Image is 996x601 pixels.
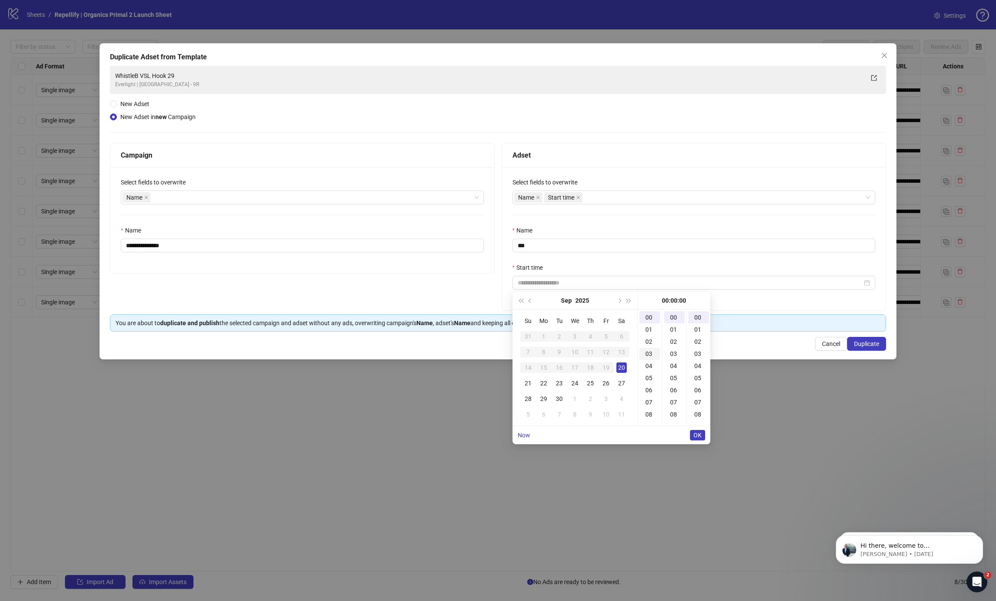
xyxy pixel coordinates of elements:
a: Now [518,432,530,439]
div: Adset [513,150,875,161]
td: 2025-09-06 [614,329,629,344]
div: 04 [639,360,660,372]
td: 2025-09-30 [551,391,567,407]
td: 2025-09-12 [598,344,614,360]
div: 08 [639,408,660,420]
th: Su [520,313,536,329]
div: Everlight | [GEOGRAPHIC_DATA] - 9R [115,81,864,89]
div: 08 [664,408,685,420]
div: 9 [554,347,564,357]
span: close [144,195,148,200]
div: 10 [601,409,611,420]
div: 14 [523,362,533,373]
button: Cancel [815,337,847,351]
div: 3 [601,394,611,404]
div: 5 [601,331,611,342]
div: 00 [664,311,685,323]
iframe: Intercom notifications message [823,517,996,578]
span: close [881,52,888,59]
span: Start time [548,193,574,202]
div: 2 [554,331,564,342]
div: 02 [688,336,709,348]
td: 2025-09-05 [598,329,614,344]
div: 7 [554,409,564,420]
td: 2025-09-27 [614,375,629,391]
td: 2025-10-10 [598,407,614,422]
th: Fr [598,313,614,329]
div: 29 [538,394,549,404]
td: 2025-09-13 [614,344,629,360]
td: 2025-09-11 [583,344,598,360]
div: 1 [538,331,549,342]
span: close [576,195,580,200]
span: export [871,75,877,81]
div: 8 [538,347,549,357]
td: 2025-09-28 [520,391,536,407]
div: 01 [688,323,709,336]
td: 2025-09-04 [583,329,598,344]
div: 19 [601,362,611,373]
div: 7 [523,347,533,357]
td: 2025-09-01 [536,329,551,344]
div: Duplicate Adset from Template [110,52,886,62]
div: 03 [664,348,685,360]
button: Next month (PageDown) [614,292,624,309]
span: Start time [544,192,583,203]
strong: duplicate and publish [160,320,219,326]
td: 2025-09-09 [551,344,567,360]
div: 09 [688,420,709,433]
div: 11 [585,347,596,357]
div: 09 [639,420,660,433]
td: 2025-08-31 [520,329,536,344]
span: Name [126,193,142,202]
td: 2025-09-23 [551,375,567,391]
td: 2025-10-08 [567,407,583,422]
span: OK [693,432,702,439]
div: 21 [523,378,533,388]
th: We [567,313,583,329]
div: 07 [664,396,685,408]
div: 11 [616,409,627,420]
div: 05 [688,372,709,384]
td: 2025-09-15 [536,360,551,375]
div: 6 [538,409,549,420]
span: 2 [984,572,991,578]
div: 5 [523,409,533,420]
th: Sa [614,313,629,329]
div: 28 [523,394,533,404]
label: Select fields to overwrite [513,178,583,187]
td: 2025-09-26 [598,375,614,391]
td: 2025-09-08 [536,344,551,360]
div: 01 [664,323,685,336]
div: 06 [688,384,709,396]
td: 2025-09-20 [614,360,629,375]
div: 9 [585,409,596,420]
div: 25 [585,378,596,388]
div: 06 [664,384,685,396]
label: Start time [513,263,548,272]
td: 2025-09-10 [567,344,583,360]
td: 2025-09-24 [567,375,583,391]
strong: Name [454,320,471,326]
button: Choose a month [561,292,572,309]
div: 02 [639,336,660,348]
td: 2025-10-04 [614,391,629,407]
td: 2025-09-21 [520,375,536,391]
div: 02 [664,336,685,348]
div: 12 [601,347,611,357]
div: 2 [585,394,596,404]
td: 2025-09-17 [567,360,583,375]
input: Name [121,239,483,252]
div: 00:00:00 [641,292,707,309]
div: 13 [616,347,627,357]
button: Last year (Control + left) [516,292,525,309]
td: 2025-09-02 [551,329,567,344]
td: 2025-09-03 [567,329,583,344]
div: 07 [639,396,660,408]
div: 03 [639,348,660,360]
button: Duplicate [847,337,886,351]
th: Tu [551,313,567,329]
